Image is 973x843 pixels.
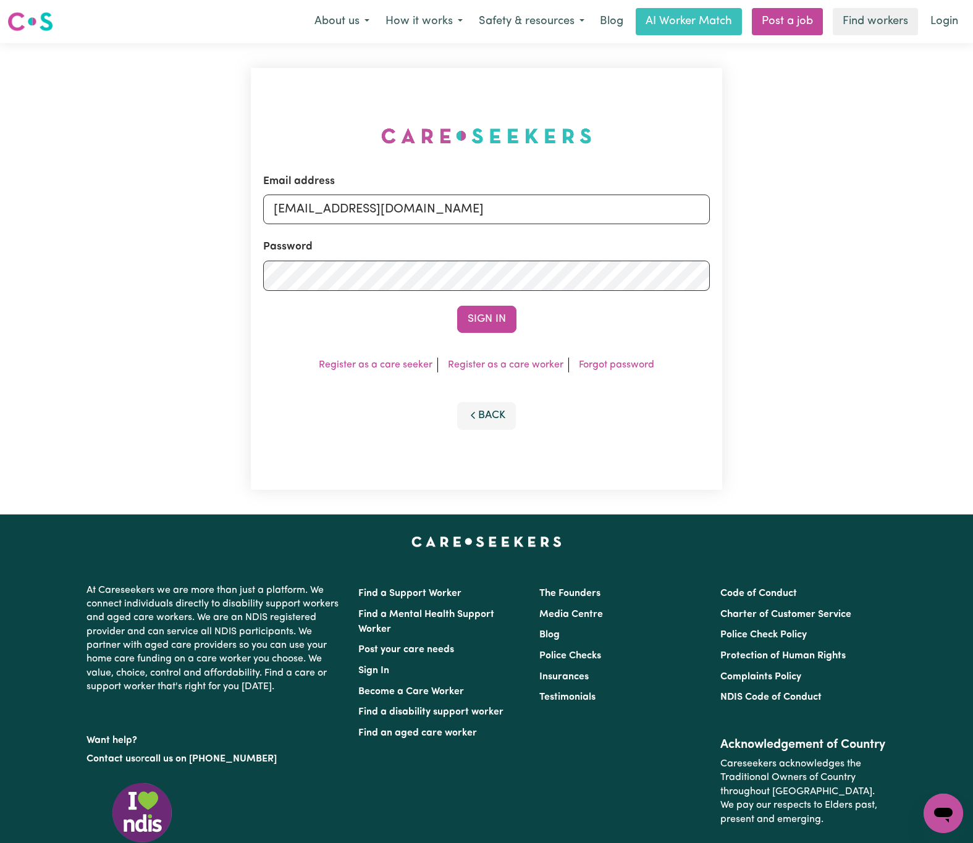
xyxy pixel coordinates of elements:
[358,645,454,655] a: Post your care needs
[720,651,846,661] a: Protection of Human Rights
[539,630,560,640] a: Blog
[539,589,600,598] a: The Founders
[923,8,966,35] a: Login
[358,687,464,697] a: Become a Care Worker
[752,8,823,35] a: Post a job
[86,747,343,771] p: or
[720,610,851,619] a: Charter of Customer Service
[457,402,516,429] button: Back
[539,651,601,661] a: Police Checks
[924,794,963,833] iframe: Button to launch messaging window
[7,10,53,33] img: Careseekers logo
[358,589,461,598] a: Find a Support Worker
[720,589,797,598] a: Code of Conduct
[720,737,887,752] h2: Acknowledgement of Country
[720,692,822,702] a: NDIS Code of Conduct
[263,195,710,224] input: Email address
[411,537,562,547] a: Careseekers home page
[579,360,654,370] a: Forgot password
[539,672,589,682] a: Insurances
[833,8,918,35] a: Find workers
[358,707,503,717] a: Find a disability support worker
[471,9,592,35] button: Safety & resources
[592,8,631,35] a: Blog
[358,728,477,738] a: Find an aged care worker
[720,672,801,682] a: Complaints Policy
[720,752,887,831] p: Careseekers acknowledges the Traditional Owners of Country throughout [GEOGRAPHIC_DATA]. We pay o...
[539,610,603,619] a: Media Centre
[145,754,277,764] a: call us on [PHONE_NUMBER]
[448,360,563,370] a: Register as a care worker
[263,174,335,190] label: Email address
[720,630,807,640] a: Police Check Policy
[263,239,313,255] label: Password
[86,754,135,764] a: Contact us
[457,306,516,333] button: Sign In
[377,9,471,35] button: How it works
[86,579,343,699] p: At Careseekers we are more than just a platform. We connect individuals directly to disability su...
[358,666,389,676] a: Sign In
[86,729,343,747] p: Want help?
[636,8,742,35] a: AI Worker Match
[7,7,53,36] a: Careseekers logo
[358,610,494,634] a: Find a Mental Health Support Worker
[539,692,596,702] a: Testimonials
[306,9,377,35] button: About us
[319,360,432,370] a: Register as a care seeker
